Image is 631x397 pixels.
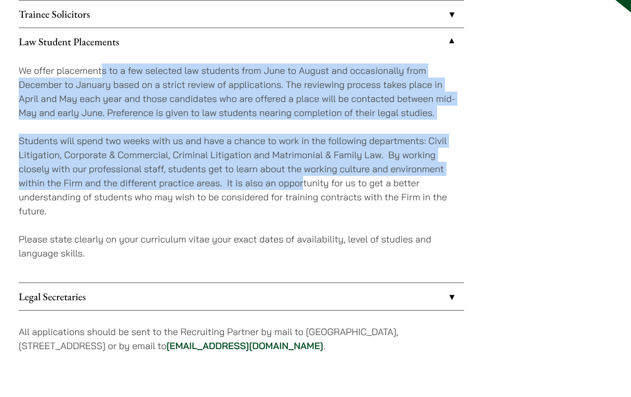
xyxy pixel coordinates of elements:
[19,55,464,283] div: Law Student Placements
[19,1,464,28] a: Trainee Solicitors
[166,340,323,352] a: [EMAIL_ADDRESS][DOMAIN_NAME]
[19,325,464,353] p: All applications should be sent to the Recruiting Partner by mail to [GEOGRAPHIC_DATA], [STREET_A...
[19,134,464,218] p: Students will spend two weeks with us and have a chance to work in the following departments: Civ...
[19,283,464,310] a: Legal Secretaries
[19,63,464,120] p: We offer placements to a few selected law students from June to August and occasionally from Dece...
[19,28,464,55] a: Law Student Placements
[19,232,464,260] p: Please state clearly on your curriculum vitae your exact dates of availability, level of studies ...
